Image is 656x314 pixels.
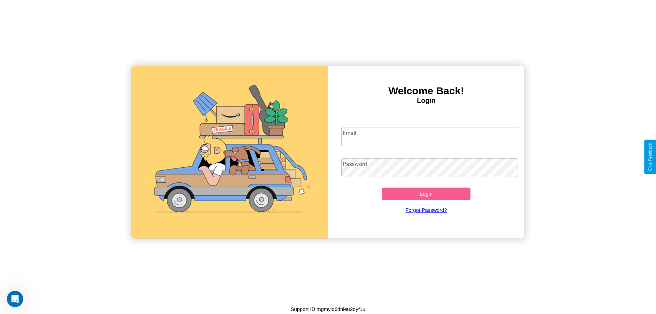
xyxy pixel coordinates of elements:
[7,291,23,307] iframe: Intercom live chat
[382,188,470,200] button: Login
[132,66,328,238] img: gif
[328,85,524,97] h3: Welcome Back!
[328,97,524,105] h4: Login
[338,200,515,220] a: Forgot Password?
[291,304,365,314] p: Support ID: mgmylq6dnleu2oyf1u
[648,143,653,171] div: Give Feedback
